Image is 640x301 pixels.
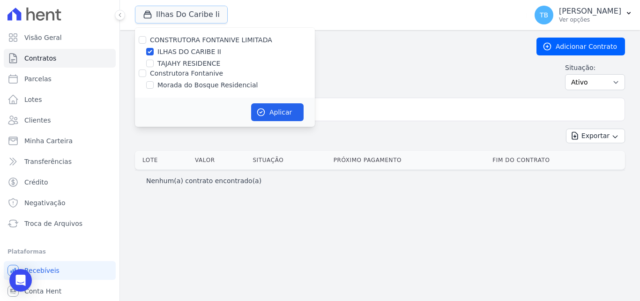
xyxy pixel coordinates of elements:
[24,95,42,104] span: Lotes
[540,12,548,18] span: TB
[9,269,32,292] div: Open Intercom Messenger
[4,131,116,150] a: Minha Carteira
[4,152,116,171] a: Transferências
[24,116,51,125] span: Clientes
[150,69,223,77] label: Construtora Fontanive
[135,38,521,55] h2: Contratos
[249,151,329,170] th: Situação
[157,47,221,57] label: ILHAS DO CARIBE II
[4,282,116,301] a: Conta Hent
[146,176,261,185] p: Nenhum(a) contrato encontrado(a)
[489,151,625,170] th: Fim do Contrato
[24,136,73,146] span: Minha Carteira
[4,173,116,192] a: Crédito
[559,16,621,23] p: Ver opções
[565,63,625,72] label: Situação:
[4,90,116,109] a: Lotes
[559,7,621,16] p: [PERSON_NAME]
[4,49,116,68] a: Contratos
[536,38,625,55] a: Adicionar Contrato
[24,198,66,208] span: Negativação
[330,151,489,170] th: Próximo Pagamento
[150,36,272,44] label: CONSTRUTORA FONTANIVE LIMITADA
[135,151,191,170] th: Lote
[135,6,228,23] button: Ilhas Do Caribe Ii
[150,100,621,119] input: Buscar por nome do lote
[4,69,116,88] a: Parcelas
[24,157,72,166] span: Transferências
[24,286,61,296] span: Conta Hent
[24,178,48,187] span: Crédito
[251,103,304,121] button: Aplicar
[4,28,116,47] a: Visão Geral
[24,266,60,275] span: Recebíveis
[157,59,220,69] label: TAJAHY RESIDENCE
[24,74,52,84] span: Parcelas
[24,219,82,228] span: Troca de Arquivos
[7,246,112,257] div: Plataformas
[4,214,116,233] a: Troca de Arquivos
[4,193,116,212] a: Negativação
[527,2,640,28] button: TB [PERSON_NAME] Ver opções
[157,80,258,90] label: Morada do Bosque Residencial
[4,111,116,130] a: Clientes
[24,54,56,63] span: Contratos
[191,151,249,170] th: Valor
[566,129,625,143] button: Exportar
[4,261,116,280] a: Recebíveis
[24,33,62,42] span: Visão Geral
